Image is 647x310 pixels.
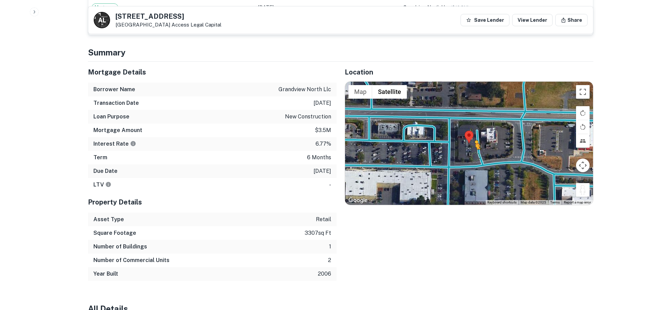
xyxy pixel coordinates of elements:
[578,2,590,13] button: expand row
[130,141,136,147] svg: The interest rates displayed on the website are for informational purposes only and may be report...
[115,13,221,20] h5: [STREET_ADDRESS]
[93,256,169,264] h6: Number of Commercial Units
[92,4,118,11] span: Mortgage
[329,181,331,189] p: -
[93,229,136,237] h6: Square Footage
[555,14,588,26] button: Share
[93,99,139,107] h6: Transaction Date
[576,159,590,172] button: Map camera controls
[372,85,407,99] button: Show satellite imagery
[345,67,593,77] h5: Location
[329,243,331,251] p: 1
[403,5,448,10] span: grandview north llc
[93,126,142,134] h6: Mortgage Amount
[93,167,118,175] h6: Due Date
[93,243,147,251] h6: Number of Buildings
[487,200,517,205] button: Keyboard shortcuts
[576,120,590,134] button: Rotate map counterclockwise
[576,106,590,120] button: Rotate map clockwise
[88,67,337,77] h5: Mortgage Details
[564,200,591,204] a: Report a map error
[316,140,331,148] p: 6.77%
[315,126,331,134] p: $3.5m
[576,85,590,99] button: Toggle fullscreen view
[313,99,331,107] p: [DATE]
[328,256,331,264] p: 2
[88,197,337,207] h5: Property Details
[93,270,118,278] h6: Year Built
[93,181,111,189] h6: LTV
[285,113,331,121] p: new construction
[93,153,107,162] h6: Term
[576,134,590,148] button: Tilt map
[278,85,331,94] p: grandview north llc
[94,12,110,28] a: A L
[347,196,369,205] img: Google
[318,270,331,278] p: 2006
[613,256,647,288] iframe: Chat Widget
[521,200,546,204] span: Map data ©2025
[313,167,331,175] p: [DATE]
[93,85,135,94] h6: Borrower Name
[347,196,369,205] a: Open this area in Google Maps (opens a new window)
[305,229,331,237] p: 3307 sq ft
[98,16,105,25] p: A L
[316,215,331,224] p: retail
[348,85,372,99] button: Show street map
[461,14,509,26] button: Save Lender
[93,215,124,224] h6: Asset Type
[93,140,136,148] h6: Interest Rate
[88,46,593,59] h4: Summary
[451,5,469,10] span: ($ 10.8M )
[93,113,129,121] h6: Loan Purpose
[550,200,560,204] a: Terms (opens in new tab)
[172,22,221,28] a: Access Legal Capital
[105,181,111,187] svg: LTVs displayed on the website are for informational purposes only and may be reported incorrectly...
[512,14,553,26] a: View Lender
[307,153,331,162] p: 6 months
[576,183,590,197] button: Drag Pegman onto the map to open Street View
[115,22,221,28] p: [GEOGRAPHIC_DATA]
